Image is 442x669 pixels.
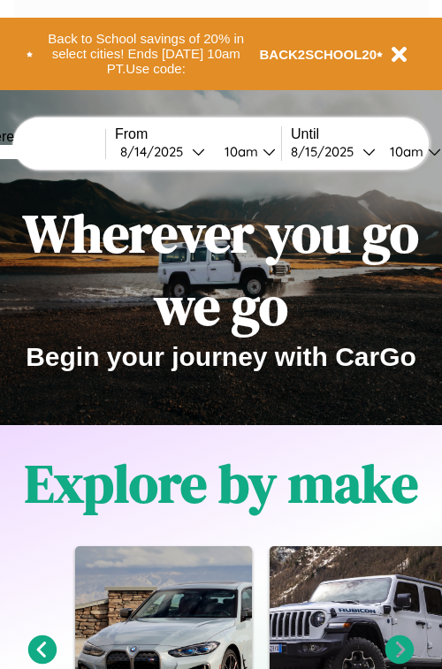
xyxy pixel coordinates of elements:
button: 8/14/2025 [115,142,210,161]
h1: Explore by make [25,447,418,520]
div: 10am [381,143,428,160]
div: 10am [216,143,263,160]
b: BACK2SCHOOL20 [260,47,377,62]
button: Back to School savings of 20% in select cities! Ends [DATE] 10am PT.Use code: [33,27,260,81]
label: From [115,126,281,142]
button: 10am [210,142,281,161]
div: 8 / 14 / 2025 [120,143,192,160]
div: 8 / 15 / 2025 [291,143,362,160]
